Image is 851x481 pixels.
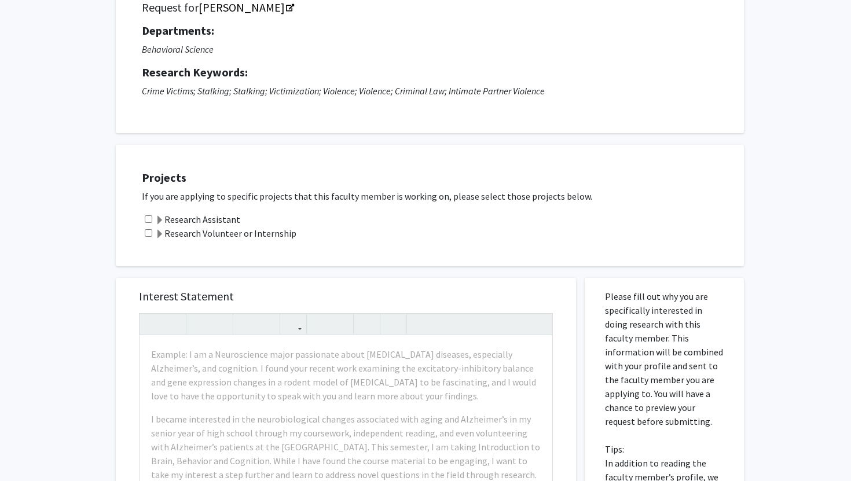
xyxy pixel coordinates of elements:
button: Subscript [256,314,277,334]
h5: Request for [142,1,718,14]
strong: Projects [142,170,186,185]
button: Unordered list [310,314,330,334]
label: Research Assistant [155,212,240,226]
button: Link [283,314,303,334]
button: Insert horizontal rule [383,314,404,334]
i: Crime Victims; Stalking; Stalking; Victimization; Violence; Violence; Criminal Law; Intimate Part... [142,85,545,97]
button: Ordered list [330,314,350,334]
button: Redo (Ctrl + Y) [163,314,183,334]
button: Fullscreen [529,314,549,334]
button: Remove format [357,314,377,334]
label: Research Volunteer or Internship [155,226,296,240]
h5: Interest Statement [139,289,553,303]
i: Behavioral Science [142,43,214,55]
iframe: Chat [9,429,49,472]
p: Example: I am a Neuroscience major passionate about [MEDICAL_DATA] diseases, especially Alzheimer... [151,347,541,403]
button: Emphasis (Ctrl + I) [210,314,230,334]
p: If you are applying to specific projects that this faculty member is working on, please select th... [142,189,732,203]
strong: Departments: [142,23,214,38]
button: Strong (Ctrl + B) [189,314,210,334]
strong: Research Keywords: [142,65,248,79]
button: Superscript [236,314,256,334]
button: Undo (Ctrl + Z) [142,314,163,334]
